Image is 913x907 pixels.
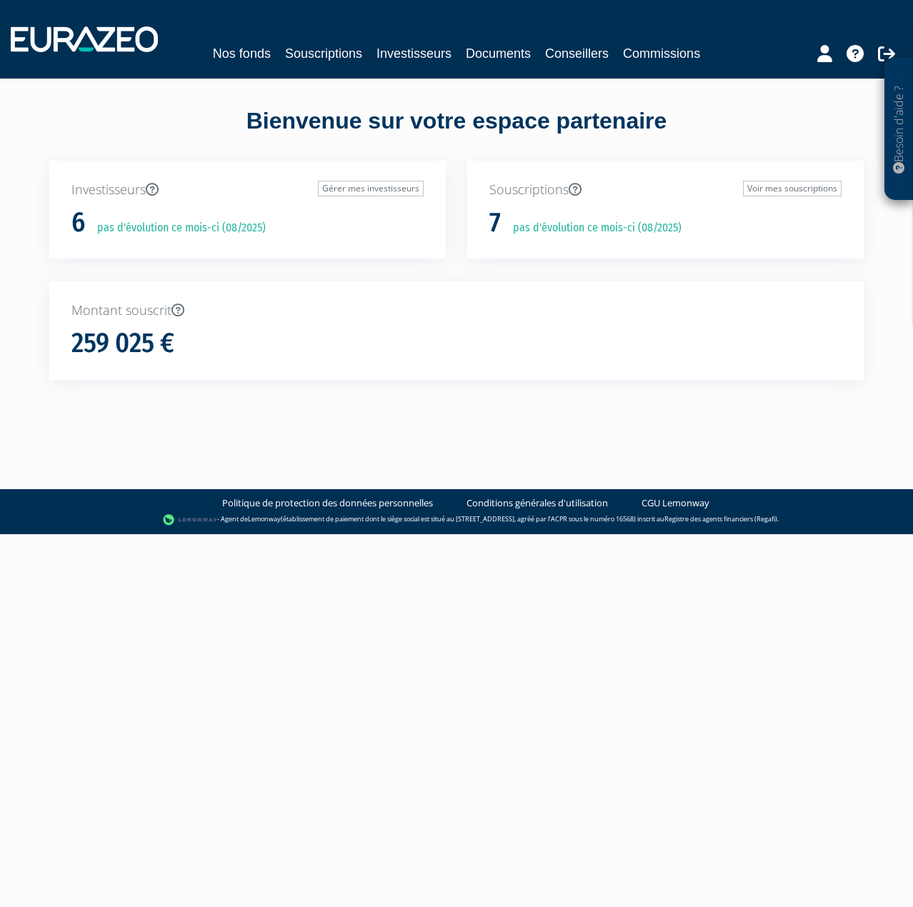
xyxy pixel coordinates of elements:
p: Montant souscrit [71,301,842,320]
p: pas d'évolution ce mois-ci (08/2025) [503,220,682,236]
a: Conseillers [545,44,609,64]
p: Investisseurs [71,181,424,199]
img: logo-lemonway.png [163,513,218,527]
a: CGU Lemonway [642,496,709,510]
a: Souscriptions [285,44,362,64]
div: - Agent de (établissement de paiement dont le siège social est situé au [STREET_ADDRESS], agréé p... [14,513,899,527]
a: Gérer mes investisseurs [318,181,424,196]
a: Commissions [623,44,700,64]
a: Documents [466,44,531,64]
p: Besoin d'aide ? [891,65,907,194]
a: Voir mes souscriptions [743,181,842,196]
h1: 6 [71,208,85,238]
a: Politique de protection des données personnelles [222,496,433,510]
img: 1732889491-logotype_eurazeo_blanc_rvb.png [11,26,158,52]
a: Conditions générales d'utilisation [467,496,608,510]
a: Nos fonds [213,44,271,64]
div: Bienvenue sur votre espace partenaire [39,105,874,161]
h1: 259 025 € [71,329,174,359]
a: Lemonway [248,514,281,523]
p: Souscriptions [489,181,842,199]
h1: 7 [489,208,501,238]
a: Registre des agents financiers (Regafi) [664,514,777,523]
a: Investisseurs [376,44,451,64]
p: pas d'évolution ce mois-ci (08/2025) [87,220,266,236]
